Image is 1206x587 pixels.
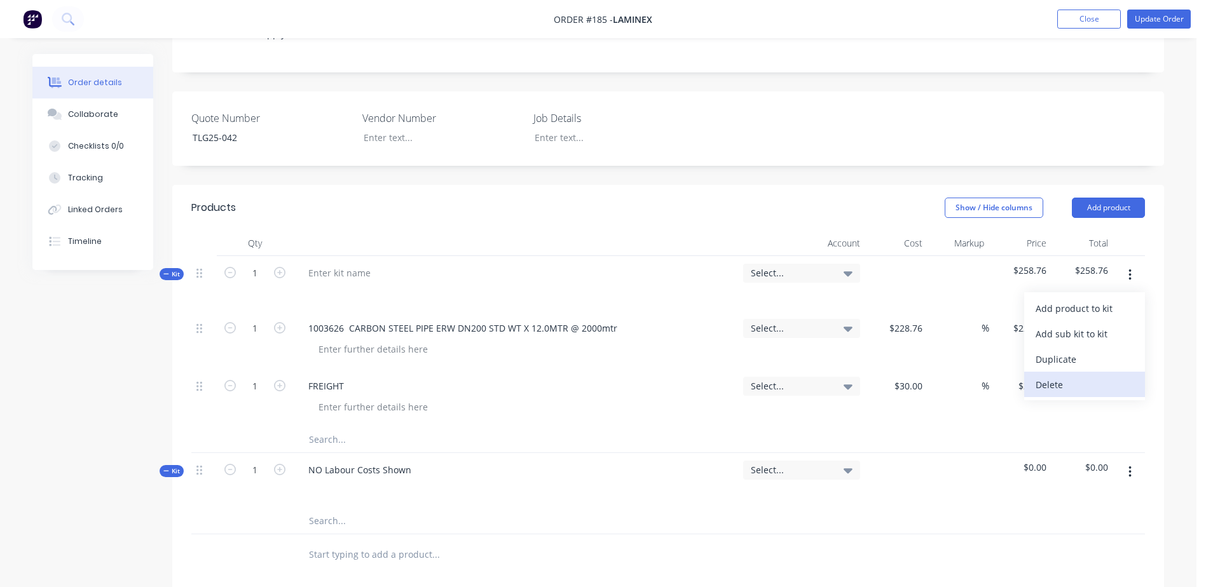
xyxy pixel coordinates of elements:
[32,226,153,257] button: Timeline
[533,111,692,126] label: Job Details
[32,67,153,98] button: Order details
[1052,231,1114,256] div: Total
[298,461,421,479] div: NO Labour Costs Shown
[945,198,1043,218] button: Show / Hide columns
[982,321,989,335] span: %
[982,379,989,393] span: %
[1036,350,1134,368] div: Duplicate
[68,172,103,184] div: Tracking
[751,266,831,280] span: Select...
[160,268,184,280] div: Kit
[308,508,563,534] input: Search...
[163,269,180,279] span: Kit
[1024,346,1145,372] button: Duplicate
[32,162,153,194] button: Tracking
[738,231,865,256] div: Account
[928,231,990,256] div: Markup
[751,321,831,335] span: Select...
[68,236,102,247] div: Timeline
[1057,10,1121,29] button: Close
[994,264,1046,277] span: $258.76
[1024,372,1145,397] button: Delete
[994,461,1046,474] span: $0.00
[751,379,831,393] span: Select...
[989,231,1052,256] div: Price
[1036,299,1134,318] div: Add product to kit
[1024,295,1145,321] button: Add product to kit
[298,319,627,337] div: 1003626 CARBON STEEL PIPE ERW DN200 STD WT X 12.0MTR @ 2000mtr
[362,111,521,126] label: Vendor Number
[23,10,42,29] img: Factory
[163,466,180,476] span: Kit
[554,13,613,25] span: Order #185 -
[298,377,354,395] div: FREIGHT
[182,128,341,147] div: TLG25-042
[191,111,350,126] label: Quote Number
[1057,461,1109,474] span: $0.00
[751,463,831,476] span: Select...
[865,231,928,256] div: Cost
[1127,10,1191,29] button: Update Order
[1024,321,1145,346] button: Add sub kit to kit
[613,13,652,25] span: Laminex
[68,77,122,88] div: Order details
[308,427,563,452] input: Search...
[32,130,153,162] button: Checklists 0/0
[308,542,563,567] input: Start typing to add a product...
[1072,198,1145,218] button: Add product
[191,200,236,215] div: Products
[160,465,184,477] div: Kit
[68,109,118,120] div: Collaborate
[1036,375,1134,394] div: Delete
[1057,264,1109,277] span: $258.76
[1036,325,1134,343] div: Add sub kit to kit
[217,231,293,256] div: Qty
[32,194,153,226] button: Linked Orders
[32,98,153,130] button: Collaborate
[68,204,123,215] div: Linked Orders
[68,140,124,152] div: Checklists 0/0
